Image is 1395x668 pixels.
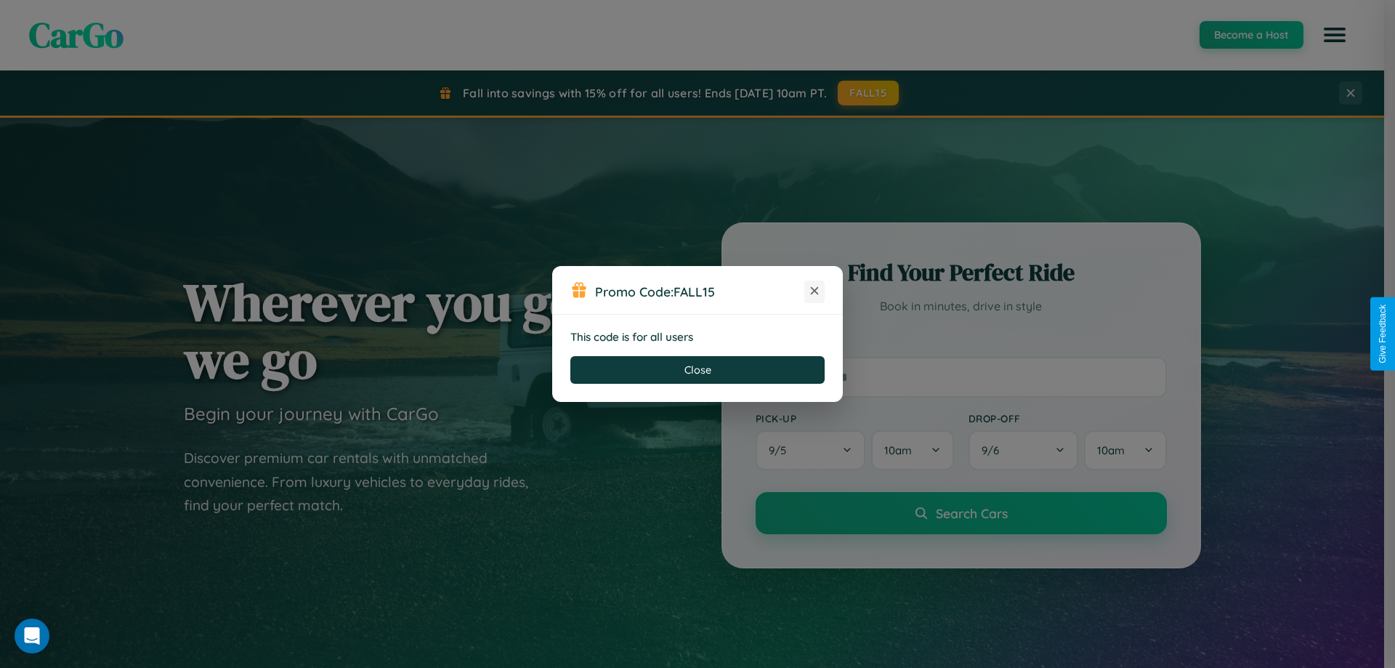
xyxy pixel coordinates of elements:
div: Open Intercom Messenger [15,619,49,653]
strong: This code is for all users [570,330,693,344]
h3: Promo Code: [595,283,804,299]
div: Give Feedback [1378,305,1388,363]
button: Close [570,356,825,384]
b: FALL15 [674,283,715,299]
